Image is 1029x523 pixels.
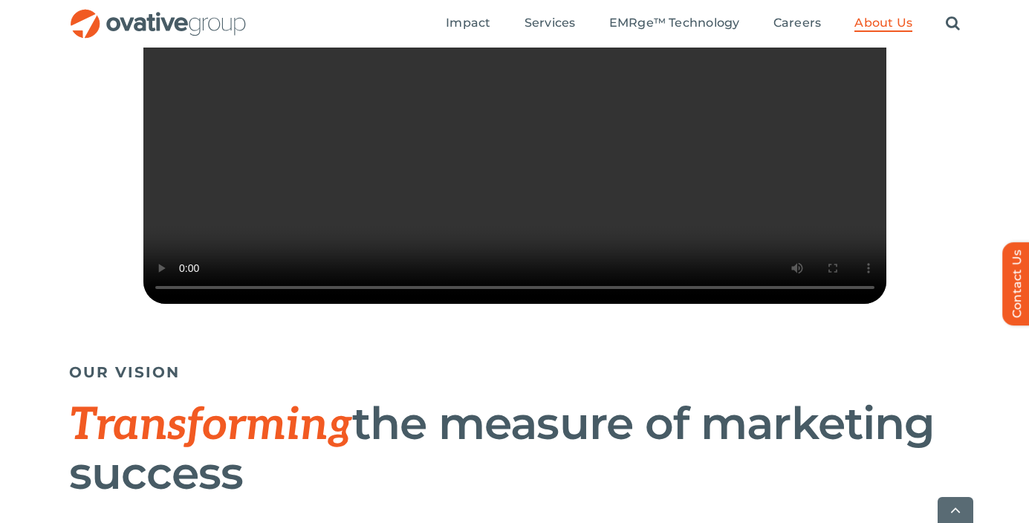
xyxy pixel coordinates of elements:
[773,16,822,30] span: Careers
[609,16,740,32] a: EMRge™ Technology
[446,16,490,32] a: Impact
[446,16,490,30] span: Impact
[525,16,576,32] a: Services
[525,16,576,30] span: Services
[69,363,961,381] h5: OUR VISION
[773,16,822,32] a: Careers
[69,400,961,497] h1: the measure of marketing success
[854,16,912,30] span: About Us
[609,16,740,30] span: EMRge™ Technology
[854,16,912,32] a: About Us
[69,7,247,22] a: OG_Full_horizontal_RGB
[946,16,960,32] a: Search
[69,399,352,452] span: Transforming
